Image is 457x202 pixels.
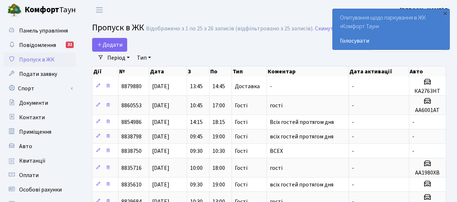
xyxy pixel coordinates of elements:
a: Подати заявку [4,67,76,81]
span: Пропуск в ЖК [19,56,55,64]
span: 17:00 [212,102,225,109]
span: Гості [235,148,247,154]
span: 10:30 [212,147,225,155]
th: Дії [92,66,118,77]
th: Коментар [267,66,349,77]
th: З [187,66,210,77]
span: Доставка [235,83,260,89]
span: Подати заявку [19,70,57,78]
span: Гості [235,103,247,108]
span: Гості [235,134,247,139]
span: Таун [25,4,76,16]
h5: КА2763НТ [412,88,443,95]
div: 32 [66,42,74,48]
a: Додати [92,38,127,52]
span: - [412,118,414,126]
button: Переключити навігацію [90,4,108,16]
a: Скинути [315,25,337,32]
span: Пропуск в ЖК [92,21,144,34]
th: № [118,66,150,77]
th: Дата активації [349,66,409,77]
div: × [441,10,449,17]
span: 19:00 [212,181,225,189]
span: 8879880 [121,82,142,90]
span: 14:15 [190,118,203,126]
span: - [352,102,354,109]
th: Дата [149,66,187,77]
a: Документи [4,96,76,110]
span: [DATE] [152,118,169,126]
span: - [270,82,272,90]
a: Особові рахунки [4,182,76,197]
span: - [412,133,414,141]
span: [DATE] [152,164,169,172]
span: всіх гостей протягом дня [270,133,333,141]
span: гості [270,164,283,172]
a: Квитанції [4,154,76,168]
span: 09:30 [190,181,203,189]
a: Повідомлення32 [4,38,76,52]
span: Повідомлення [19,41,56,49]
span: Гості [235,165,247,171]
span: Додати [97,41,122,49]
span: - [352,118,354,126]
span: Всіх гостей протягом дня [270,118,334,126]
span: 8835610 [121,181,142,189]
span: 09:45 [190,133,203,141]
span: [DATE] [152,147,169,155]
span: Документи [19,99,48,107]
img: logo.png [7,3,22,17]
span: - [412,147,414,155]
span: Гості [235,119,247,125]
a: Тип [134,52,154,64]
span: Оплати [19,171,39,179]
th: Авто [409,66,446,77]
b: Комфорт [25,4,59,16]
span: 8854986 [121,118,142,126]
span: 8860553 [121,102,142,109]
span: [DATE] [152,82,169,90]
span: гості [270,102,283,109]
a: Період [104,52,133,64]
span: [DATE] [152,133,169,141]
span: 10:00 [190,164,203,172]
div: Опитування щодо паркування в ЖК «Комфорт Таун» [333,9,449,50]
span: 09:30 [190,147,203,155]
span: 8838798 [121,133,142,141]
span: Особові рахунки [19,186,62,194]
span: 10:45 [190,102,203,109]
th: По [210,66,232,77]
a: Оплати [4,168,76,182]
span: Авто [19,142,32,150]
span: 18:00 [212,164,225,172]
a: Приміщення [4,125,76,139]
span: [DATE] [152,181,169,189]
a: Панель управління [4,23,76,38]
span: [DATE] [152,102,169,109]
span: - [352,181,354,189]
span: 13:45 [190,82,203,90]
span: 19:00 [212,133,225,141]
span: Квитанції [19,157,46,165]
span: - [352,82,354,90]
a: [PERSON_NAME] Г. [400,6,448,14]
div: Відображено з 1 по 25 з 26 записів (відфільтровано з 25 записів). [146,25,314,32]
span: 18:15 [212,118,225,126]
a: Голосувати [340,36,442,45]
span: - [352,164,354,172]
span: 8835716 [121,164,142,172]
span: - [352,133,354,141]
span: Панель управління [19,27,68,35]
a: Спорт [4,81,76,96]
span: Приміщення [19,128,51,136]
span: Гості [235,182,247,188]
h5: АА6001АТ [412,107,443,114]
span: всіх гостей протягом дня [270,181,333,189]
span: 14:45 [212,82,225,90]
span: - [352,147,354,155]
a: Авто [4,139,76,154]
a: Пропуск в ЖК [4,52,76,67]
a: Контакти [4,110,76,125]
th: Тип [232,66,267,77]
